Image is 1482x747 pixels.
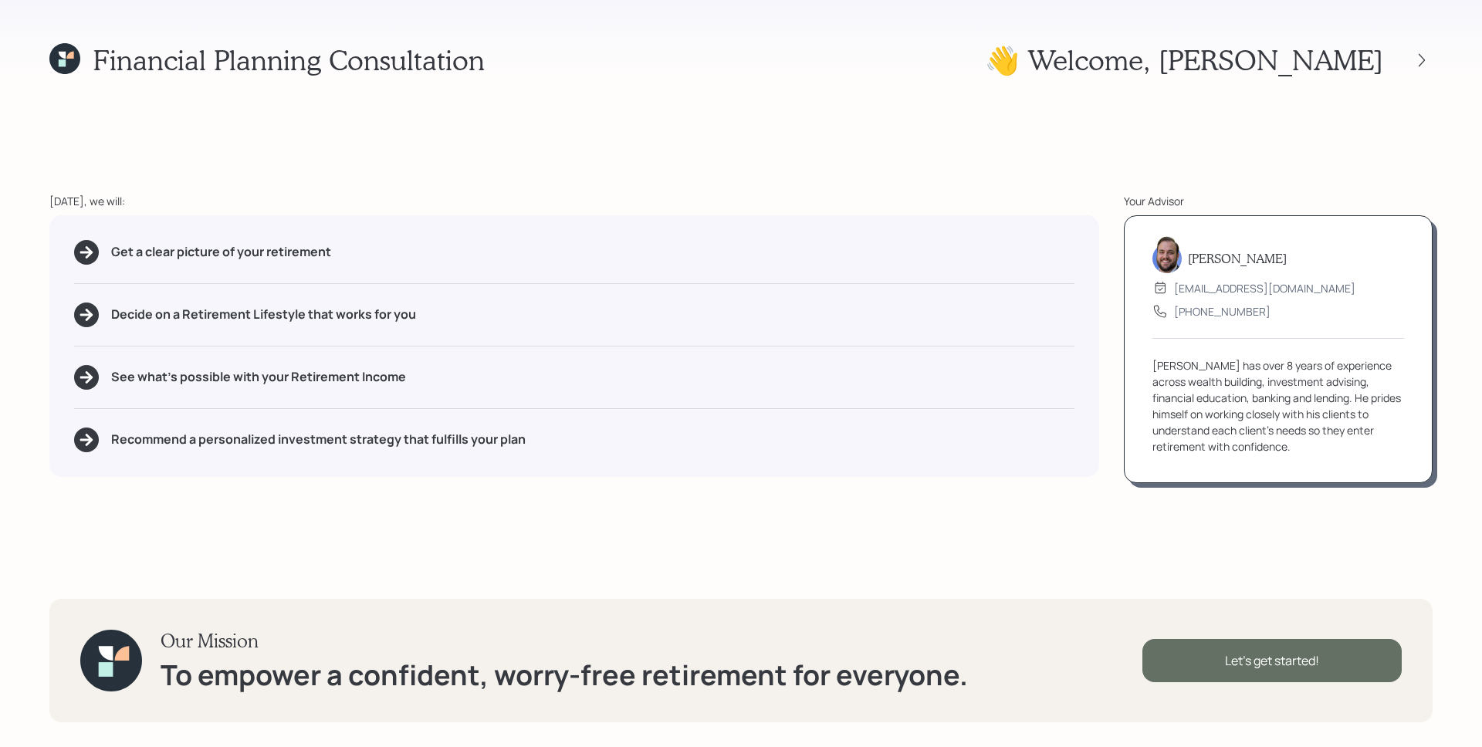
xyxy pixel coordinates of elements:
[111,307,416,322] h5: Decide on a Retirement Lifestyle that works for you
[1174,303,1271,319] div: [PHONE_NUMBER]
[49,193,1099,209] div: [DATE], we will:
[1174,280,1355,296] div: [EMAIL_ADDRESS][DOMAIN_NAME]
[985,43,1383,76] h1: 👋 Welcome , [PERSON_NAME]
[1142,639,1402,682] div: Let's get started!
[111,245,331,259] h5: Get a clear picture of your retirement
[111,432,526,447] h5: Recommend a personalized investment strategy that fulfills your plan
[161,630,968,652] h3: Our Mission
[111,370,406,384] h5: See what's possible with your Retirement Income
[1124,193,1433,209] div: Your Advisor
[161,658,968,691] h1: To empower a confident, worry-free retirement for everyone.
[1188,251,1287,265] h5: [PERSON_NAME]
[1152,357,1404,455] div: [PERSON_NAME] has over 8 years of experience across wealth building, investment advising, financi...
[1152,236,1182,273] img: james-distasi-headshot.png
[93,43,485,76] h1: Financial Planning Consultation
